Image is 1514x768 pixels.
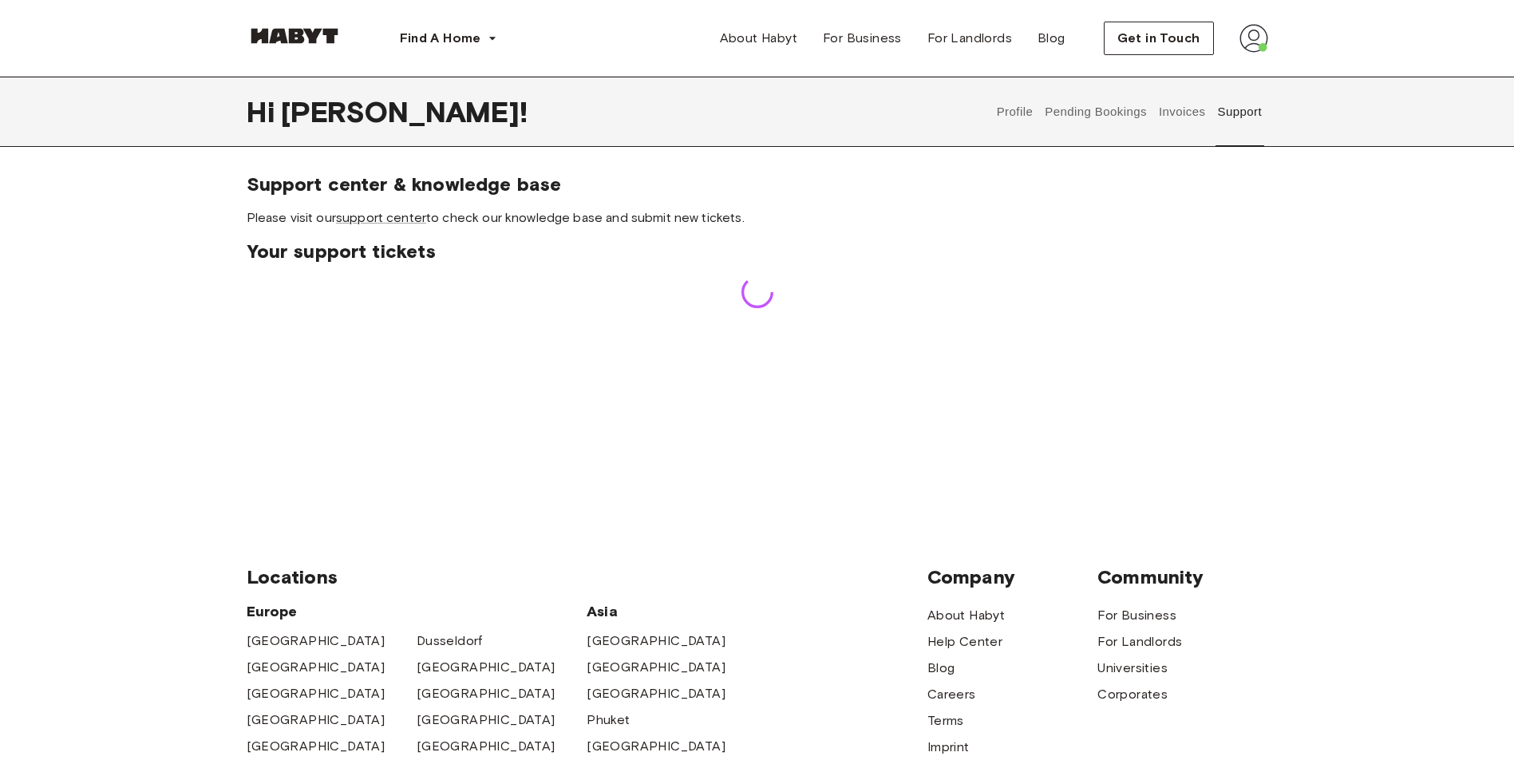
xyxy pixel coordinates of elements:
[810,22,915,54] a: For Business
[1097,606,1176,625] a: For Business
[587,684,725,703] a: [GEOGRAPHIC_DATA]
[927,565,1097,589] span: Company
[927,632,1002,651] a: Help Center
[927,711,964,730] a: Terms
[720,29,797,48] span: About Habyt
[1038,29,1065,48] span: Blog
[587,631,725,651] a: [GEOGRAPHIC_DATA]
[927,29,1012,48] span: For Landlords
[927,606,1005,625] a: About Habyt
[1239,24,1268,53] img: avatar
[247,209,1268,227] span: Please visit our to check our knowledge base and submit new tickets.
[927,685,976,704] a: Careers
[247,711,385,730] a: [GEOGRAPHIC_DATA]
[1097,685,1168,704] a: Corporates
[1043,77,1149,147] button: Pending Bookings
[247,737,385,756] a: [GEOGRAPHIC_DATA]
[587,711,630,730] a: Phuket
[1097,632,1182,651] a: For Landlords
[927,659,955,678] a: Blog
[1025,22,1078,54] a: Blog
[336,210,426,225] a: support center
[417,684,555,703] a: [GEOGRAPHIC_DATA]
[1097,565,1267,589] span: Community
[247,172,1268,196] span: Support center & knowledge base
[587,602,757,621] span: Asia
[247,602,587,621] span: Europe
[247,631,385,651] a: [GEOGRAPHIC_DATA]
[823,29,902,48] span: For Business
[247,95,281,129] span: Hi
[417,737,555,756] a: [GEOGRAPHIC_DATA]
[1104,22,1214,55] button: Get in Touch
[417,658,555,677] a: [GEOGRAPHIC_DATA]
[400,29,481,48] span: Find A Home
[1117,29,1200,48] span: Get in Touch
[1216,77,1264,147] button: Support
[247,684,385,703] a: [GEOGRAPHIC_DATA]
[417,631,483,651] a: Dusseldorf
[1097,659,1168,678] a: Universities
[994,77,1035,147] button: Profile
[387,22,510,54] button: Find A Home
[707,22,810,54] a: About Habyt
[587,658,725,677] a: [GEOGRAPHIC_DATA]
[247,658,385,677] a: [GEOGRAPHIC_DATA]
[1156,77,1207,147] button: Invoices
[587,737,725,756] a: [GEOGRAPHIC_DATA]
[417,711,555,730] a: [GEOGRAPHIC_DATA]
[927,738,970,757] a: Imprint
[990,77,1267,147] div: user profile tabs
[247,240,1268,263] span: Your support tickets
[247,565,927,589] span: Locations
[915,22,1025,54] a: For Landlords
[281,95,528,129] span: [PERSON_NAME] !
[247,28,342,44] img: Habyt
